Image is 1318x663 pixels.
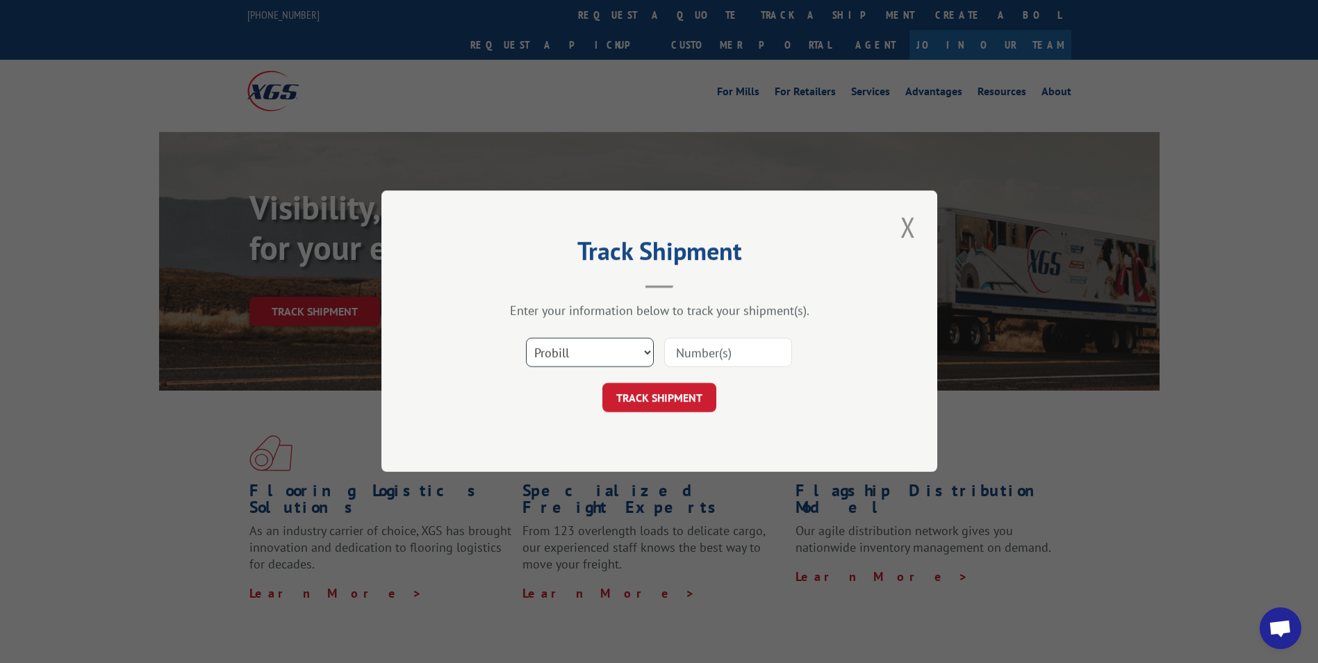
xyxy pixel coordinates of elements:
button: Close modal [896,208,920,246]
div: Enter your information below to track your shipment(s). [451,303,868,319]
a: Open chat [1260,607,1301,649]
input: Number(s) [664,338,792,368]
button: TRACK SHIPMENT [602,384,716,413]
h2: Track Shipment [451,241,868,268]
